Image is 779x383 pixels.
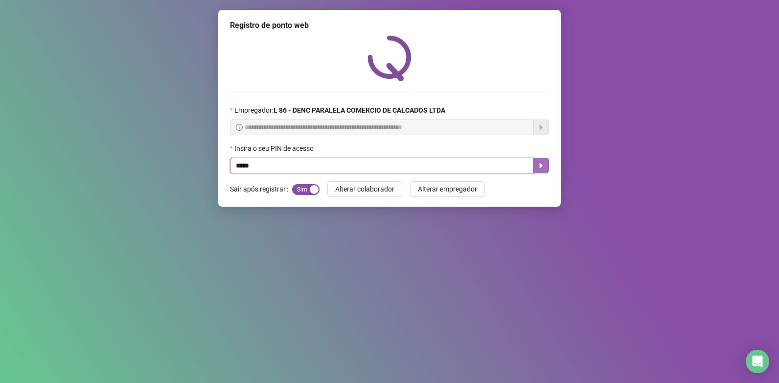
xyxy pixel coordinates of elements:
[418,184,477,194] span: Alterar empregador
[274,106,445,114] strong: L 86 - DENC PARALELA COMERCIO DE CALCADOS LTDA
[230,181,292,197] label: Sair após registrar
[327,181,402,197] button: Alterar colaborador
[230,143,320,154] label: Insira o seu PIN de acesso
[234,105,445,116] span: Empregador :
[537,162,545,169] span: caret-right
[230,20,549,31] div: Registro de ponto web
[410,181,485,197] button: Alterar empregador
[236,124,243,131] span: info-circle
[335,184,394,194] span: Alterar colaborador
[367,35,412,81] img: QRPoint
[746,350,769,373] div: Open Intercom Messenger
